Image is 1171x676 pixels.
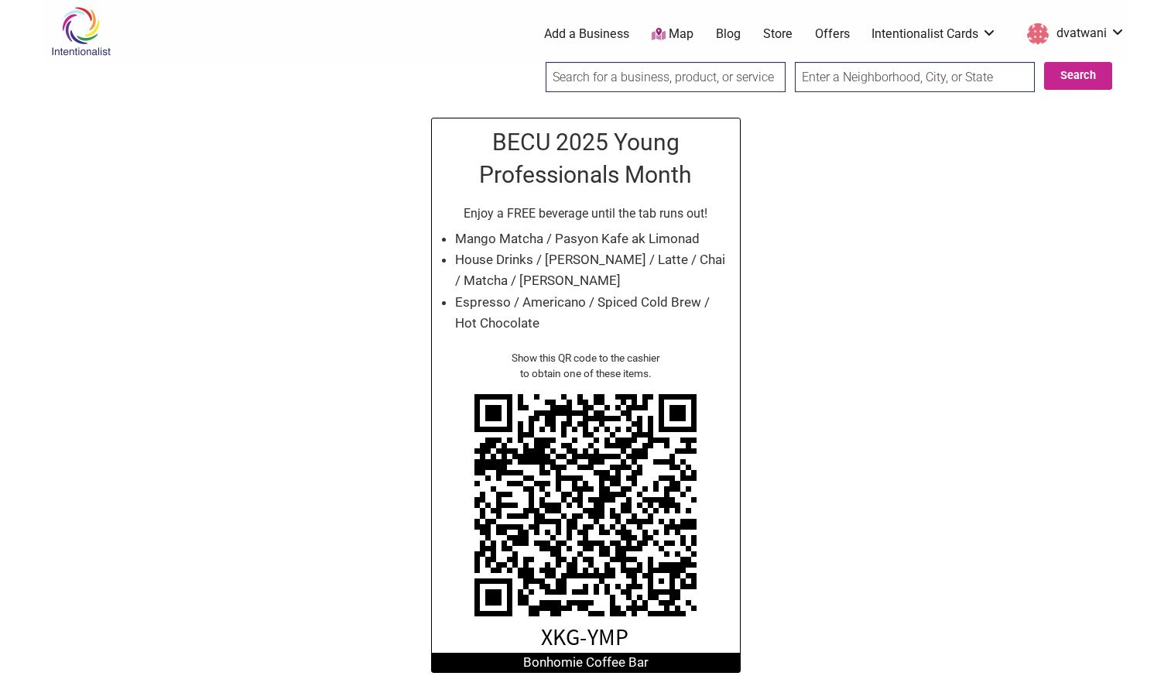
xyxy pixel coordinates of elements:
a: Intentionalist Cards [871,26,997,43]
img: Intentionalist [44,6,118,57]
li: House Drinks / [PERSON_NAME] / Latte / Chai / Matcha / [PERSON_NAME] [455,249,732,291]
a: Store [763,26,793,43]
li: Mango Matcha / Pasyon Kafe ak Limonad [455,228,732,249]
h2: BECU 2025 Young Professionals Month [440,126,732,191]
a: Add a Business [544,26,629,43]
p: Enjoy a FREE beverage until the tab runs out! [440,204,732,224]
input: Enter a Neighborhood, City, or State [795,62,1035,92]
a: Blog [716,26,741,43]
img: https://intentionalist.com/claim-tab/?code=XKG-YMP [462,382,710,653]
div: Show this QR code to the cashier to obtain one of these items. [440,350,732,382]
a: Offers [815,26,850,43]
a: Map [652,26,693,43]
a: dvatwani [1019,20,1125,48]
input: Search for a business, product, or service [546,62,786,92]
div: Bonhomie Coffee Bar [432,653,740,673]
button: Search [1044,62,1112,90]
li: Espresso / Americano / Spiced Cold Brew / Hot Chocolate [455,292,732,334]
